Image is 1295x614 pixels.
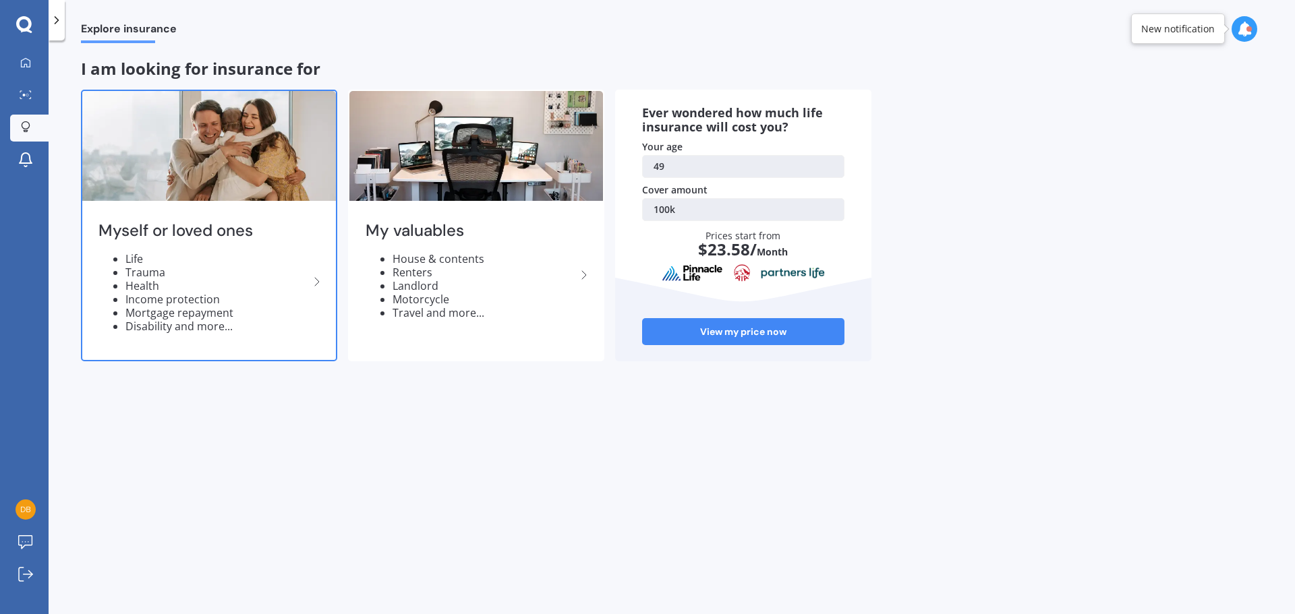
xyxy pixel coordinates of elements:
div: Prices start from [656,229,831,271]
div: New notification [1141,22,1215,36]
h2: My valuables [366,220,576,241]
div: Your age [642,140,844,154]
img: dd8bcd76f3481f59ee312b48c4090b55 [16,499,36,520]
span: Explore insurance [81,22,177,40]
li: Life [125,252,309,266]
li: Travel and more... [393,306,576,319]
li: House & contents [393,252,576,266]
a: View my price now [642,318,844,345]
li: Renters [393,266,576,279]
a: 49 [642,155,844,178]
span: $ 23.58 / [698,238,757,260]
span: Month [757,245,788,258]
span: I am looking for insurance for [81,57,320,80]
img: partnersLife [761,267,826,279]
a: 100k [642,198,844,221]
li: Mortgage repayment [125,306,309,319]
li: Health [125,279,309,293]
img: pinnacle [662,264,724,282]
h2: Myself or loved ones [98,220,309,241]
li: Income protection [125,293,309,306]
img: Myself or loved ones [82,91,336,201]
div: Ever wondered how much life insurance will cost you? [642,106,844,135]
img: aia [734,264,750,282]
li: Landlord [393,279,576,293]
li: Disability and more... [125,319,309,333]
img: My valuables [349,91,603,201]
li: Motorcycle [393,293,576,306]
div: Cover amount [642,183,844,197]
li: Trauma [125,266,309,279]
